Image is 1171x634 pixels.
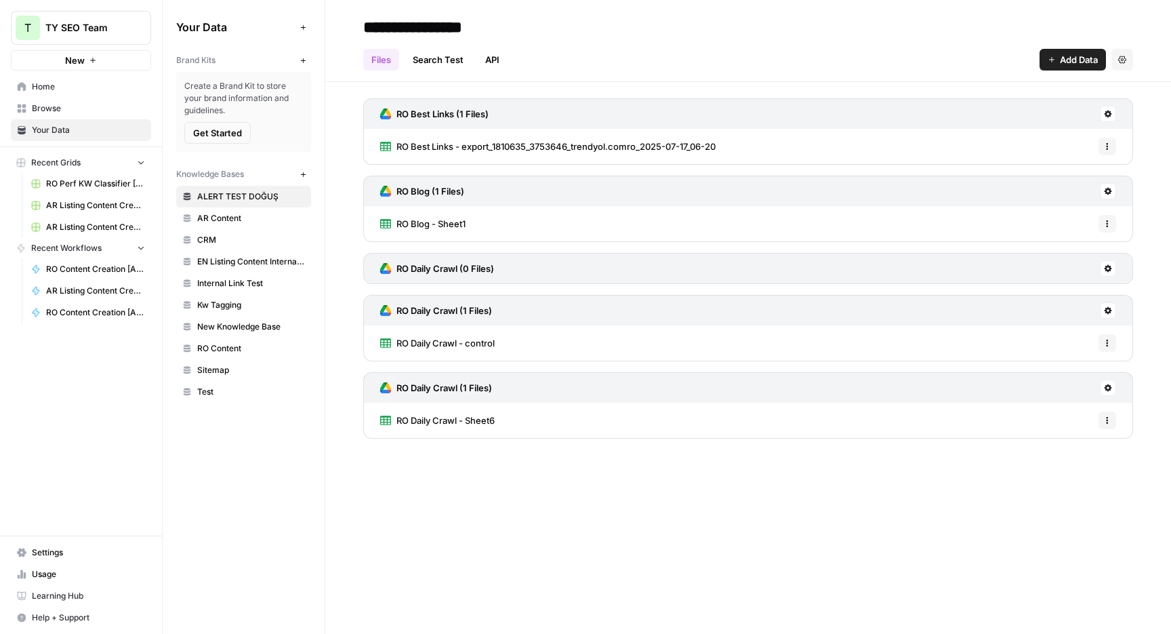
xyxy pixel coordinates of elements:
span: Create a Brand Kit to store your brand information and guidelines. [184,80,303,117]
h3: RO Best Links (1 Files) [396,107,489,121]
span: RO Best Links - export_1810635_3753646_trendyol.comro_2025-07-17_06-20 [396,140,716,153]
a: Settings [11,542,151,563]
a: RO Best Links - export_1810635_3753646_trendyol.comro_2025-07-17_06-20 [380,129,716,164]
span: RO Content [197,342,305,355]
span: RO Daily Crawl - Sheet6 [396,414,495,427]
span: Recent Grids [31,157,81,169]
a: RO Daily Crawl - control [380,325,495,361]
span: Add Data [1060,53,1098,66]
span: Learning Hub [32,590,145,602]
a: API [477,49,508,71]
a: RO Perf KW Classifier [Anil] Grid [25,173,151,195]
span: New [65,54,85,67]
span: AR Listing Content Creation Grid [Anil] (P2) [46,221,145,233]
span: Brand Kits [176,54,215,66]
button: Help + Support [11,607,151,629]
a: Sitemap [176,359,311,381]
a: RO Content [176,338,311,359]
button: Workspace: TY SEO Team [11,11,151,45]
a: RO Blog - Sheet1 [380,206,466,241]
span: Kw Tagging [197,299,305,311]
span: AR Listing Content Creation Grid [Anil] [46,199,145,212]
a: AR Listing Content Creation Grid [Anil] (P2) [25,216,151,238]
span: T [24,20,31,36]
span: Usage [32,568,145,580]
span: Internal Link Test [197,277,305,290]
a: EN Listing Content Internal Link [176,251,311,273]
span: Recent Workflows [31,242,102,254]
button: New [11,50,151,71]
a: Usage [11,563,151,585]
span: RO Blog - Sheet1 [396,217,466,231]
a: Your Data [11,119,151,141]
a: RO Blog (1 Files) [380,176,464,206]
a: Browse [11,98,151,119]
a: Kw Tagging [176,294,311,316]
span: Help + Support [32,612,145,624]
a: Internal Link Test [176,273,311,294]
a: RO Daily Crawl (1 Files) [380,296,492,325]
h3: RO Daily Crawl (1 Files) [396,381,492,395]
a: AR Listing Content Creation Grid [Anil] [25,195,151,216]
span: Test [197,386,305,398]
a: ALERT TEST DOĞUŞ [176,186,311,207]
span: Your Data [176,19,295,35]
span: CRM [197,234,305,246]
a: Files [363,49,399,71]
span: RO Daily Crawl - control [396,336,495,350]
span: Sitemap [197,364,305,376]
a: Test [176,381,311,403]
a: New Knowledge Base [176,316,311,338]
span: Settings [32,547,145,559]
span: RO Content Creation [Anil] [46,263,145,275]
a: RO Content Creation [Anil] w/o Google Scrape [25,302,151,323]
span: EN Listing Content Internal Link [197,256,305,268]
span: RO Perf KW Classifier [Anil] Grid [46,178,145,190]
span: New Knowledge Base [197,321,305,333]
button: Get Started [184,122,251,144]
a: Home [11,76,151,98]
h3: RO Daily Crawl (0 Files) [396,262,494,275]
a: AR Content [176,207,311,229]
a: RO Best Links (1 Files) [380,99,489,129]
button: Recent Grids [11,153,151,173]
a: AR Listing Content Creation [25,280,151,302]
span: Knowledge Bases [176,168,244,180]
a: RO Daily Crawl (1 Files) [380,373,492,403]
span: RO Content Creation [Anil] w/o Google Scrape [46,306,145,319]
a: Search Test [405,49,472,71]
span: Home [32,81,145,93]
button: Recent Workflows [11,238,151,258]
a: RO Daily Crawl (0 Files) [380,254,494,283]
span: Get Started [193,126,242,140]
a: RO Daily Crawl - Sheet6 [380,403,495,438]
span: Your Data [32,124,145,136]
span: AR Listing Content Creation [46,285,145,297]
a: RO Content Creation [Anil] [25,258,151,280]
a: Learning Hub [11,585,151,607]
span: AR Content [197,212,305,224]
span: TY SEO Team [45,21,127,35]
h3: RO Daily Crawl (1 Files) [396,304,492,317]
a: CRM [176,229,311,251]
button: Add Data [1040,49,1106,71]
span: ALERT TEST DOĞUŞ [197,191,305,203]
h3: RO Blog (1 Files) [396,184,464,198]
span: Browse [32,102,145,115]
